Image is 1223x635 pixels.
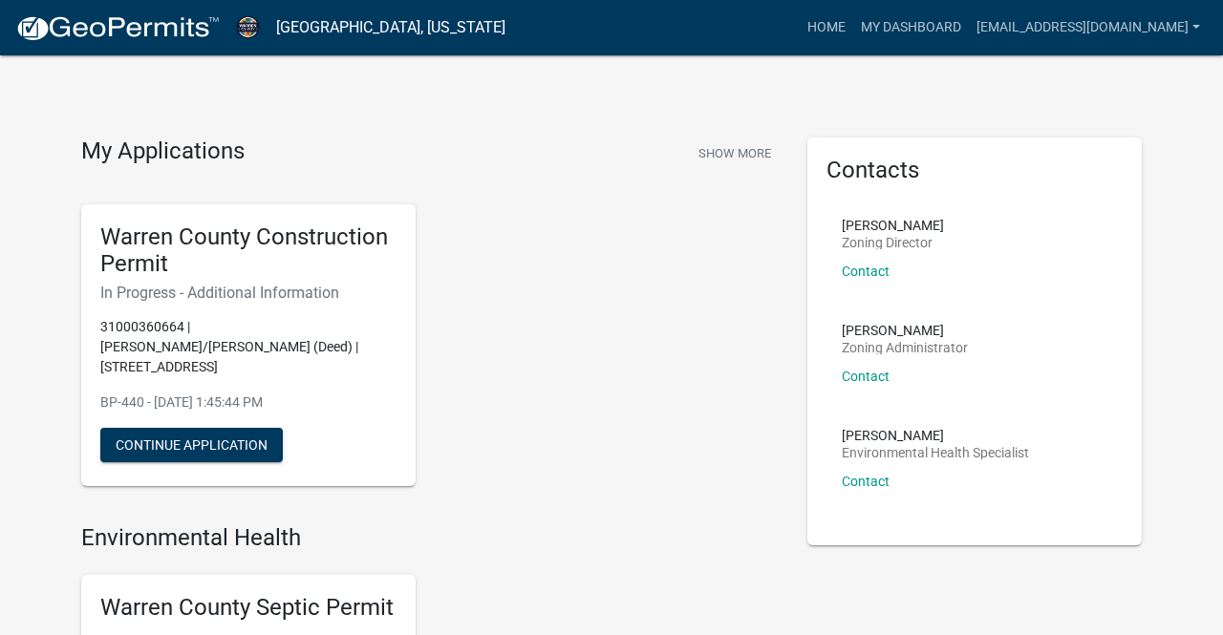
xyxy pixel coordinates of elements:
[81,138,245,166] h4: My Applications
[826,157,1123,184] h5: Contacts
[842,446,1029,459] p: Environmental Health Specialist
[276,11,505,44] a: [GEOGRAPHIC_DATA], [US_STATE]
[100,392,397,413] p: BP-440 - [DATE] 1:45:44 PM
[100,594,397,622] h5: Warren County Septic Permit
[100,223,397,279] h5: Warren County Construction Permit
[842,264,890,279] a: Contact
[842,324,968,337] p: [PERSON_NAME]
[235,14,261,40] img: Warren County, Iowa
[842,474,890,489] a: Contact
[842,369,890,384] a: Contact
[969,10,1208,46] a: [EMAIL_ADDRESS][DOMAIN_NAME]
[691,138,779,169] button: Show More
[800,10,853,46] a: Home
[100,284,397,302] h6: In Progress - Additional Information
[81,524,779,552] h4: Environmental Health
[842,341,968,354] p: Zoning Administrator
[842,236,944,249] p: Zoning Director
[100,317,397,377] p: 31000360664 | [PERSON_NAME]/[PERSON_NAME] (Deed) | [STREET_ADDRESS]
[842,219,944,232] p: [PERSON_NAME]
[842,429,1029,442] p: [PERSON_NAME]
[853,10,969,46] a: My Dashboard
[100,428,283,462] button: Continue Application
